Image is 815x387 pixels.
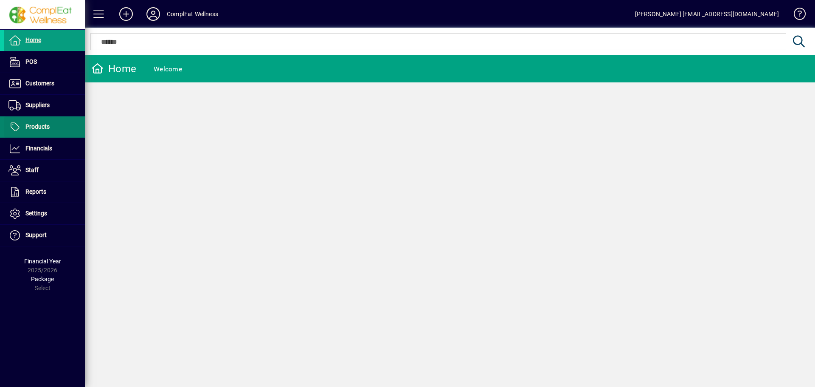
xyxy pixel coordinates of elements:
a: Customers [4,73,85,94]
button: Profile [140,6,167,22]
span: Suppliers [25,102,50,108]
div: Welcome [154,62,182,76]
div: [PERSON_NAME] [EMAIL_ADDRESS][DOMAIN_NAME] [635,7,779,21]
div: Home [91,62,136,76]
div: ComplEat Wellness [167,7,218,21]
button: Add [112,6,140,22]
a: POS [4,51,85,73]
a: Settings [4,203,85,224]
a: Staff [4,160,85,181]
a: Reports [4,181,85,203]
span: Settings [25,210,47,217]
span: Products [25,123,50,130]
span: POS [25,58,37,65]
span: Package [31,276,54,282]
a: Products [4,116,85,138]
span: Financials [25,145,52,152]
span: Staff [25,167,39,173]
span: Customers [25,80,54,87]
a: Support [4,225,85,246]
span: Support [25,232,47,238]
a: Financials [4,138,85,159]
span: Reports [25,188,46,195]
span: Home [25,37,41,43]
a: Knowledge Base [787,2,804,29]
a: Suppliers [4,95,85,116]
span: Financial Year [24,258,61,265]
